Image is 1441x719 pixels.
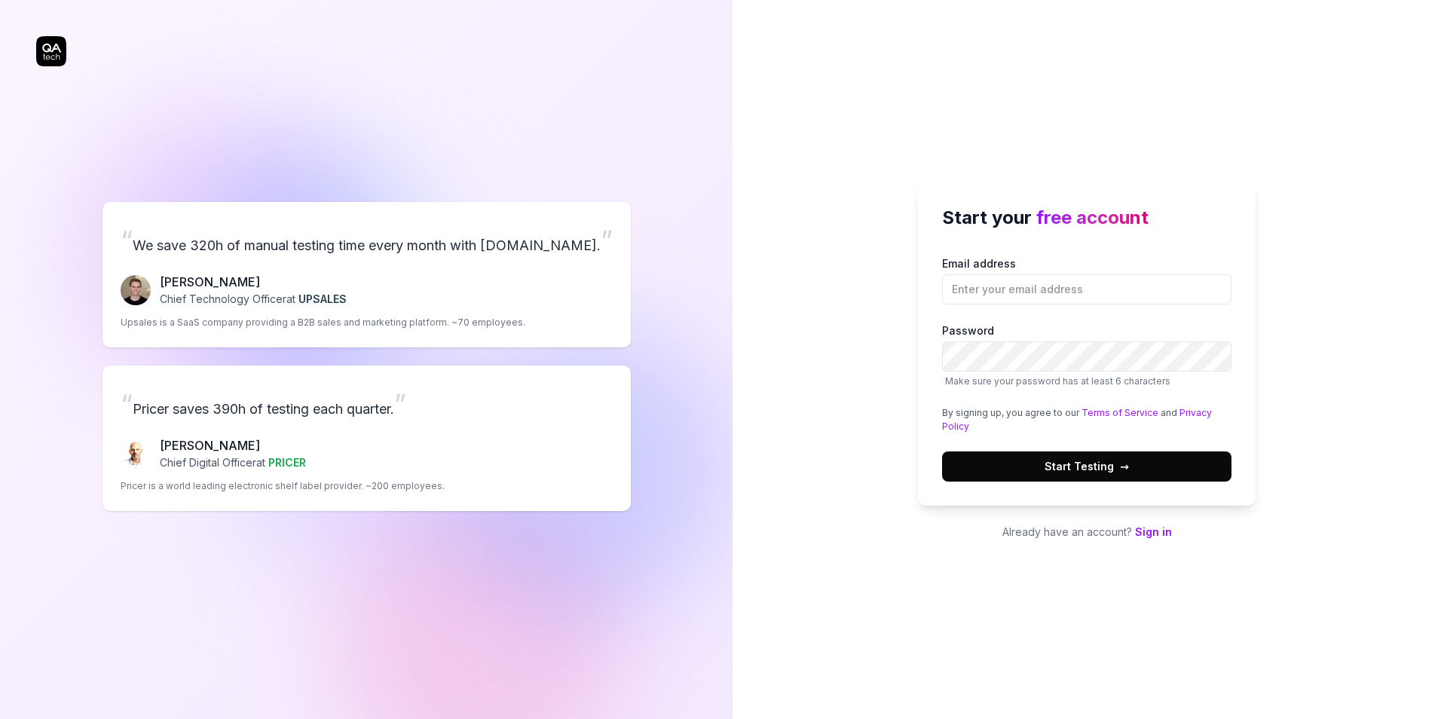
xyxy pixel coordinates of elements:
a: Terms of Service [1082,407,1158,418]
p: [PERSON_NAME] [160,436,306,454]
p: Already have an account? [918,524,1256,540]
label: Password [942,323,1231,388]
span: PRICER [268,456,306,469]
p: [PERSON_NAME] [160,273,347,291]
p: Pricer saves 390h of testing each quarter. [121,384,613,424]
img: Chris Chalkitis [121,439,151,469]
a: Sign in [1135,525,1172,538]
input: Email address [942,274,1231,304]
img: Fredrik Seidl [121,275,151,305]
span: ” [394,387,406,421]
p: Upsales is a SaaS company providing a B2B sales and marketing platform. ~70 employees. [121,316,525,329]
h2: Start your [942,204,1231,231]
span: → [1120,458,1129,474]
span: “ [121,224,133,257]
span: Make sure your password has at least 6 characters [945,375,1170,387]
span: ” [601,224,613,257]
span: UPSALES [298,292,347,305]
span: free account [1036,207,1149,228]
span: Start Testing [1045,458,1129,474]
div: By signing up, you agree to our and [942,406,1231,433]
p: Chief Digital Officer at [160,454,306,470]
input: PasswordMake sure your password has at least 6 characters [942,341,1231,372]
p: Chief Technology Officer at [160,291,347,307]
a: Privacy Policy [942,407,1212,432]
button: Start Testing→ [942,451,1231,482]
span: “ [121,387,133,421]
a: “We save 320h of manual testing time every month with [DOMAIN_NAME].”Fredrik Seidl[PERSON_NAME]Ch... [102,202,631,347]
label: Email address [942,255,1231,304]
p: We save 320h of manual testing time every month with [DOMAIN_NAME]. [121,220,613,261]
p: Pricer is a world leading electronic shelf label provider. ~200 employees. [121,479,445,493]
a: “Pricer saves 390h of testing each quarter.”Chris Chalkitis[PERSON_NAME]Chief Digital Officerat P... [102,366,631,511]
